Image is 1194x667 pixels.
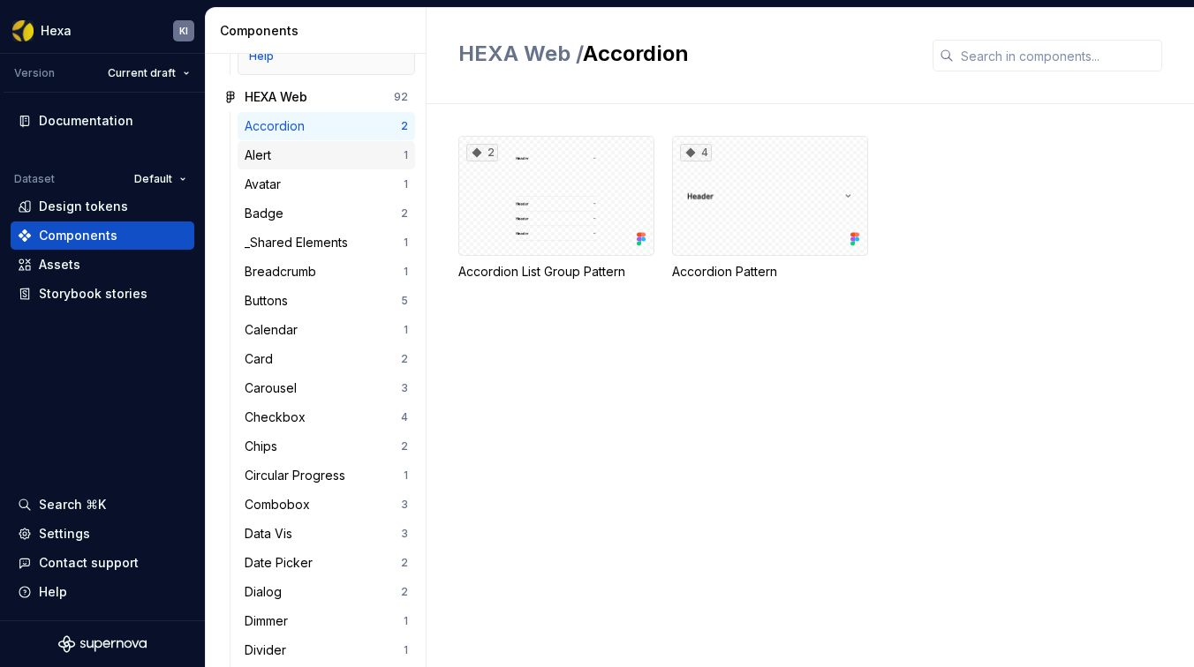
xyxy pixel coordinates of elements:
div: 2 [401,352,408,366]
div: KI [179,24,188,38]
div: Help [39,583,67,601]
div: 4 [401,410,408,424]
div: 2 [466,144,498,161]
div: Dialog [245,583,289,601]
a: Checkbox4 [238,403,415,431]
div: Hexa [41,22,72,40]
a: Dimmer1 [238,607,415,635]
button: HexaKI [4,11,201,49]
a: Card2 [238,345,415,373]
button: Help [11,578,194,606]
div: Components [39,227,117,244]
div: Accordion Pattern [672,263,868,281]
div: Checkbox [245,408,313,426]
div: 1 [404,614,408,628]
button: Contact support [11,549,194,577]
a: HEXA Web92 [216,83,415,111]
div: 2 [401,119,408,133]
div: 1 [404,148,408,162]
div: 1 [404,468,408,483]
div: Search ⌘K [39,496,106,513]
div: 4 [680,144,712,161]
img: a56d5fbf-f8ab-4a39-9705-6fc7187585ab.png [12,20,34,41]
div: HEXA Web [245,88,307,106]
a: Chips2 [238,432,415,461]
div: Avatar [245,176,288,193]
div: 92 [394,90,408,104]
div: Card [245,350,280,368]
div: Divider [245,641,293,659]
div: _Shared Elements [245,234,355,251]
a: Calendar1 [238,316,415,344]
a: Settings [11,520,194,548]
div: Components [220,22,419,40]
a: Assets [11,251,194,279]
a: Breadcrumb1 [238,258,415,286]
a: Alert1 [238,141,415,169]
a: Accordion2 [238,112,415,140]
div: Buttons [245,292,295,310]
div: 3 [401,381,408,395]
div: 1 [404,643,408,657]
button: Current draft [100,61,198,86]
a: Date Picker2 [238,549,415,577]
div: Settings [39,525,90,543]
a: Data Vis3 [238,520,415,548]
div: Documentation [39,112,133,130]
a: Buttons5 [238,287,415,315]
div: Chips [245,438,284,455]
button: Default [126,167,194,191]
a: Dialog2 [238,578,415,606]
div: Accordion List Group Pattern [458,263,654,281]
span: Default [134,172,172,186]
a: Storybook stories [11,280,194,308]
div: 2 [401,206,408,221]
div: 3 [401,498,408,512]
span: HEXA Web / [458,41,583,66]
div: Badge [245,205,291,222]
div: Assets [39,256,80,274]
div: 2Accordion List Group Pattern [458,136,654,281]
div: 4Accordion Pattern [672,136,868,281]
a: Circular Progress1 [238,461,415,490]
span: Current draft [108,66,176,80]
div: Date Picker [245,554,320,572]
a: Design tokens [11,192,194,221]
div: Design tokens [39,198,128,215]
a: Help [249,49,274,64]
div: Dataset [14,172,55,186]
div: Storybook stories [39,285,147,303]
div: Alert [245,146,278,164]
svg: Supernova Logo [58,635,147,653]
div: Breadcrumb [245,263,323,281]
a: Divider1 [238,636,415,664]
div: Dimmer [245,612,295,630]
div: Data Vis [245,525,299,543]
div: 1 [404,236,408,250]
div: 1 [404,177,408,191]
input: Search in components... [954,40,1162,71]
div: Version [14,66,55,80]
div: 2 [401,439,408,453]
a: Badge2 [238,199,415,228]
div: Accordion [245,117,312,135]
div: Calendar [245,321,305,339]
a: Components [11,221,194,250]
button: Search ⌘K [11,491,194,519]
a: _Shared Elements1 [238,229,415,257]
div: 2 [401,556,408,570]
div: Combobox [245,496,317,513]
div: 1 [404,323,408,337]
div: 1 [404,265,408,279]
div: 5 [401,294,408,308]
div: Contact support [39,554,139,572]
div: 2 [401,585,408,599]
a: Documentation [11,107,194,135]
div: Circular Progress [245,467,352,484]
div: Carousel [245,379,304,397]
a: Avatar1 [238,170,415,199]
h2: Accordion [458,40,911,68]
a: Carousel3 [238,374,415,402]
